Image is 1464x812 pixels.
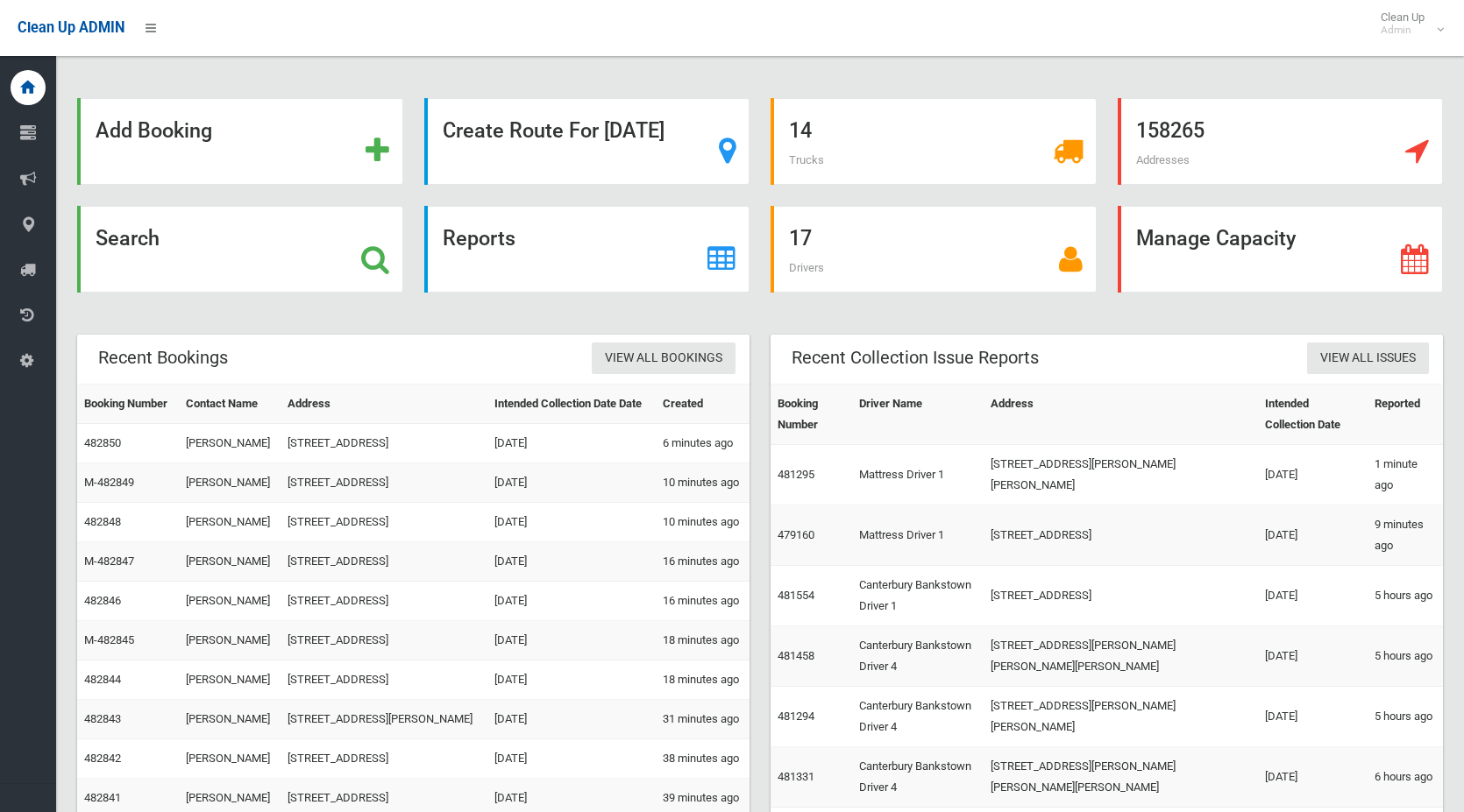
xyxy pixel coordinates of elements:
[1368,445,1443,505] td: 1 minute ago
[281,582,487,621] td: [STREET_ADDRESS]
[281,503,487,542] td: [STREET_ADDRESS]
[443,118,664,143] strong: Create Route For [DATE]
[18,19,124,36] span: Clean Up ADMIN
[656,739,750,779] td: 38 minutes ago
[487,700,655,739] td: [DATE]
[281,463,487,503] td: [STREET_ADDRESS]
[443,226,515,251] strong: Reports
[487,621,655,660] td: [DATE]
[84,594,121,607] a: 482846
[1258,566,1368,626] td: [DATE]
[281,700,487,739] td: [STREET_ADDRESS][PERSON_NAME]
[984,445,1259,505] td: [STREET_ADDRESS][PERSON_NAME][PERSON_NAME]
[84,554,134,568] a: M-482847
[179,503,281,542] td: [PERSON_NAME]
[487,503,655,542] td: [DATE]
[487,424,655,463] td: [DATE]
[592,342,736,375] a: View All Bookings
[984,505,1259,566] td: [STREET_ADDRESS]
[179,424,281,463] td: [PERSON_NAME]
[487,463,655,503] td: [DATE]
[852,687,984,747] td: Canterbury Bankstown Driver 4
[771,98,1097,185] a: 14 Trucks
[778,528,814,541] a: 479160
[281,385,487,424] th: Address
[852,747,984,808] td: Canterbury Bankstown Driver 4
[778,710,814,723] a: 481294
[1258,626,1368,687] td: [DATE]
[487,660,655,700] td: [DATE]
[84,673,121,686] a: 482844
[1372,11,1442,37] span: Clean Up
[424,206,750,293] a: Reports
[77,341,249,375] header: Recent Bookings
[852,445,984,505] td: Mattress Driver 1
[77,98,403,185] a: Add Booking
[852,566,984,626] td: Canterbury Bankstown Driver 1
[281,542,487,582] td: [STREET_ADDRESS]
[778,468,814,481] a: 481295
[487,739,655,779] td: [DATE]
[281,660,487,700] td: [STREET_ADDRESS]
[179,621,281,660] td: [PERSON_NAME]
[84,712,121,725] a: 482843
[1136,226,1296,251] strong: Manage Capacity
[487,385,655,424] th: Intended Collection Date Date
[1258,445,1368,505] td: [DATE]
[852,385,984,445] th: Driver Name
[179,463,281,503] td: [PERSON_NAME]
[281,739,487,779] td: [STREET_ADDRESS]
[852,626,984,687] td: Canterbury Bankstown Driver 4
[179,385,281,424] th: Contact Name
[656,542,750,582] td: 16 minutes ago
[1368,747,1443,808] td: 6 hours ago
[1368,385,1443,445] th: Reported
[1368,687,1443,747] td: 5 hours ago
[84,752,121,765] a: 482842
[656,660,750,700] td: 18 minutes ago
[1307,342,1429,375] a: View All Issues
[1136,118,1205,143] strong: 158265
[1136,153,1190,166] span: Addresses
[84,436,121,449] a: 482850
[1118,98,1444,185] a: 158265 Addresses
[771,341,1060,375] header: Recent Collection Issue Reports
[656,424,750,463] td: 6 minutes ago
[1368,505,1443,566] td: 9 minutes ago
[789,226,812,251] strong: 17
[656,385,750,424] th: Created
[778,649,814,662] a: 481458
[984,687,1259,747] td: [STREET_ADDRESS][PERSON_NAME][PERSON_NAME]
[84,633,134,646] a: M-482845
[778,589,814,602] a: 481554
[1258,385,1368,445] th: Intended Collection Date
[281,424,487,463] td: [STREET_ADDRESS]
[789,153,824,166] span: Trucks
[984,747,1259,808] td: [STREET_ADDRESS][PERSON_NAME][PERSON_NAME][PERSON_NAME]
[96,226,160,251] strong: Search
[984,626,1259,687] td: [STREET_ADDRESS][PERSON_NAME][PERSON_NAME][PERSON_NAME]
[984,385,1259,445] th: Address
[656,621,750,660] td: 18 minutes ago
[852,505,984,566] td: Mattress Driver 1
[789,118,812,143] strong: 14
[984,566,1259,626] td: [STREET_ADDRESS]
[1258,687,1368,747] td: [DATE]
[1258,505,1368,566] td: [DATE]
[179,739,281,779] td: [PERSON_NAME]
[1118,206,1444,293] a: Manage Capacity
[778,770,814,783] a: 481331
[179,542,281,582] td: [PERSON_NAME]
[1368,626,1443,687] td: 5 hours ago
[656,700,750,739] td: 31 minutes ago
[1258,747,1368,808] td: [DATE]
[487,582,655,621] td: [DATE]
[96,118,212,143] strong: Add Booking
[656,582,750,621] td: 16 minutes ago
[1381,24,1425,37] small: Admin
[281,621,487,660] td: [STREET_ADDRESS]
[179,582,281,621] td: [PERSON_NAME]
[84,476,134,489] a: M-482849
[179,700,281,739] td: [PERSON_NAME]
[487,542,655,582] td: [DATE]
